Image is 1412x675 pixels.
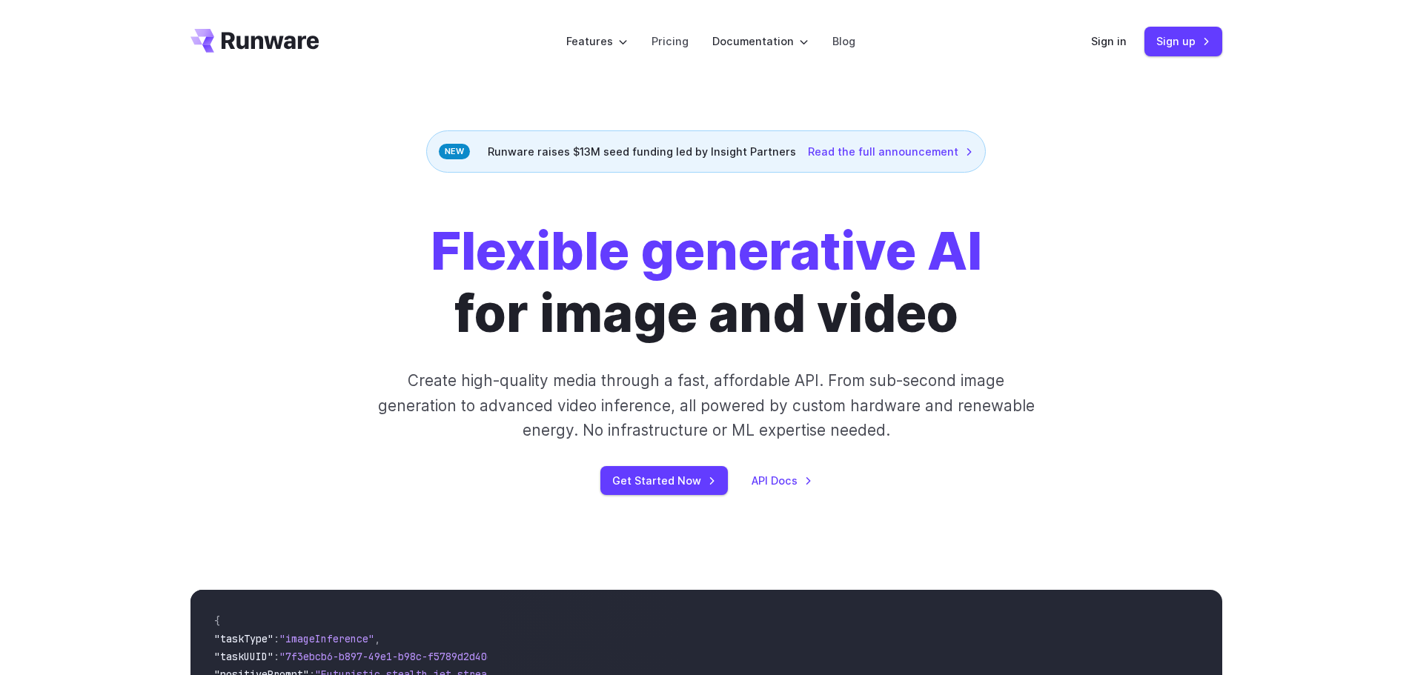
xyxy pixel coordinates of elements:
div: Runware raises $13M seed funding led by Insight Partners [426,130,986,173]
span: { [214,614,220,628]
strong: Flexible generative AI [431,219,982,282]
span: "7f3ebcb6-b897-49e1-b98c-f5789d2d40d7" [279,650,505,663]
a: Pricing [652,33,689,50]
span: : [274,632,279,645]
a: Sign up [1144,27,1222,56]
label: Documentation [712,33,809,50]
p: Create high-quality media through a fast, affordable API. From sub-second image generation to adv... [376,368,1036,442]
a: API Docs [752,472,812,489]
a: Sign in [1091,33,1127,50]
h1: for image and video [431,220,982,345]
label: Features [566,33,628,50]
span: : [274,650,279,663]
span: , [374,632,380,645]
a: Blog [832,33,855,50]
a: Go to / [190,29,319,53]
span: "taskType" [214,632,274,645]
a: Get Started Now [600,466,728,495]
span: "taskUUID" [214,650,274,663]
span: "imageInference" [279,632,374,645]
a: Read the full announcement [808,143,973,160]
